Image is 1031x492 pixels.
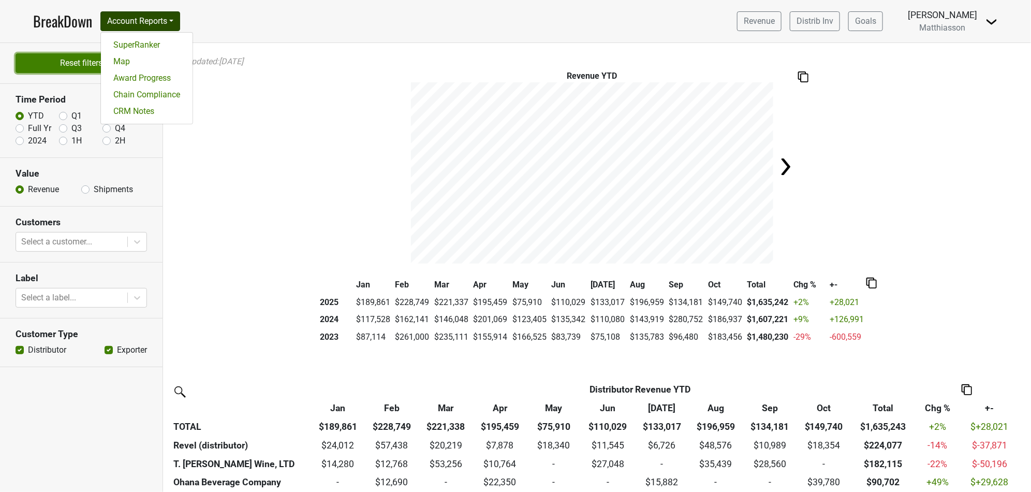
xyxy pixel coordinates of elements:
th: Apr: activate to sort column ascending [473,399,527,417]
a: CRM Notes [101,103,193,120]
th: $133,017 [635,417,689,436]
th: $196,959 [689,417,743,436]
th: $228,749 [365,417,419,436]
div: Revenue YTD [367,383,912,396]
th: $1,607,221 [745,311,791,329]
td: $-50,196 [961,455,1019,473]
span: $+28,021 [971,422,1009,432]
span: +2% [929,422,946,432]
a: Map [101,53,193,70]
td: $110,080 [588,311,628,329]
h3: Customers [16,217,147,228]
th: May [510,276,549,294]
h3: Customer Type [16,329,147,340]
a: BreakDown [33,10,92,32]
span: Distributor [590,384,635,395]
th: Total [745,276,791,294]
td: $35,439 [689,455,743,473]
img: filter [171,383,187,399]
td: - [311,473,365,492]
td: $15,882 [635,473,689,492]
td: +2 % [791,294,827,311]
th: Feb: activate to sort column ascending [365,399,419,417]
td: $27,048 [581,455,635,473]
th: $195,459 [473,417,527,436]
th: +- [827,276,866,294]
label: 2024 [28,135,47,147]
td: $162,141 [393,311,432,329]
td: $110,029 [549,294,588,311]
label: 2H [115,135,125,147]
h3: Time Period [16,94,147,105]
h3: Label [16,273,147,284]
td: $7,878 [473,436,527,455]
td: $22,350 [473,473,527,492]
th: $1,480,230 [745,328,791,346]
label: Exporter [117,344,147,356]
th: $221,338 [419,417,473,436]
td: - [635,455,689,473]
th: Ohana Beverage Company [171,473,311,492]
th: $224,077 [851,436,915,455]
th: Aug [627,276,667,294]
button: Reset filters [16,53,147,73]
th: $134,181 [743,417,797,436]
td: +28,021 [827,294,866,311]
th: &nbsp;: activate to sort column ascending [171,399,311,417]
a: Award Progress [101,70,193,86]
td: $28,560 [743,455,797,473]
td: $143,919 [627,311,667,329]
td: $39,780 [797,473,851,492]
td: $134,181 [667,294,706,311]
div: [PERSON_NAME] [908,8,977,22]
th: T. [PERSON_NAME] Wine, LTD [171,455,311,473]
img: Copy to clipboard [798,71,808,82]
label: Q4 [115,122,125,135]
td: $149,740 [705,294,745,311]
label: Revenue [28,183,59,196]
th: $189,861 [311,417,365,436]
td: $228,749 [393,294,432,311]
td: $155,914 [471,328,510,346]
td: $10,764 [473,455,527,473]
td: $196,959 [627,294,667,311]
a: Goals [848,11,883,31]
th: Apr [471,276,510,294]
td: $261,000 [393,328,432,346]
td: $11,545 [581,436,635,455]
td: $53,256 [419,455,473,473]
div: Account Reports [100,32,193,124]
div: Revenue YTD [411,70,773,82]
th: $1,635,242 [745,294,791,311]
td: $57,438 [365,436,419,455]
td: - [527,473,581,492]
img: Dropdown Menu [985,16,998,28]
td: -22 % [915,455,961,473]
td: $123,405 [510,311,549,329]
td: $48,576 [689,436,743,455]
th: TOTAL [171,417,311,436]
td: $189,861 [354,294,393,311]
th: $90,702 [851,473,915,492]
th: Oct [705,276,745,294]
td: $75,108 [588,328,628,346]
th: Feb [393,276,432,294]
a: Chain Compliance [101,86,193,103]
td: $-37,871 [961,436,1019,455]
td: -600,559 [827,328,866,346]
th: Jun: activate to sort column ascending [581,399,635,417]
td: -14 % [915,436,961,455]
th: Chg %: activate to sort column ascending [915,399,961,417]
td: $166,525 [510,328,549,346]
td: $133,017 [588,294,628,311]
th: [DATE] [588,276,628,294]
th: Jan: activate to sort column ascending [311,399,365,417]
button: Account Reports [100,11,180,31]
th: Total: activate to sort column ascending [851,399,915,417]
td: - [743,473,797,492]
th: Chg % [791,276,827,294]
td: $87,114 [354,328,393,346]
label: Q3 [71,122,82,135]
em: last updated: [DATE] [171,56,243,66]
td: $18,340 [527,436,581,455]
